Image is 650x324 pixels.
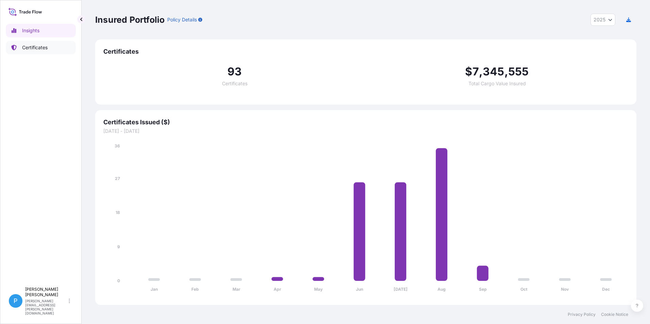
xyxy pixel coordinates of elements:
span: P [14,298,18,304]
span: [DATE] - [DATE] [103,128,628,134]
a: Privacy Policy [568,312,596,317]
p: [PERSON_NAME] [PERSON_NAME] [25,287,67,298]
button: Year Selector [591,14,615,26]
a: Certificates [6,41,76,54]
tspan: Apr [274,287,281,292]
tspan: Aug [438,287,446,292]
span: 555 [508,66,529,77]
tspan: 27 [115,176,120,181]
span: 7 [473,66,479,77]
tspan: Oct [520,287,528,292]
span: Certificates [103,48,628,56]
span: , [479,66,483,77]
span: $ [465,66,472,77]
tspan: Jun [356,287,363,292]
p: [PERSON_NAME][EMAIL_ADDRESS][PERSON_NAME][DOMAIN_NAME] [25,299,67,315]
span: Certificates Issued ($) [103,118,628,126]
a: Cookie Notice [601,312,628,317]
span: 93 [227,66,242,77]
span: 345 [483,66,504,77]
span: 2025 [594,16,605,23]
tspan: Dec [602,287,610,292]
tspan: 36 [115,143,120,148]
p: Insured Portfolio [95,14,165,25]
tspan: Mar [233,287,240,292]
span: Total Cargo Value Insured [468,81,526,86]
span: , [504,66,508,77]
tspan: Feb [191,287,199,292]
a: Insights [6,24,76,37]
span: Certificates [222,81,247,86]
tspan: Nov [561,287,569,292]
tspan: 0 [117,278,120,283]
p: Policy Details [167,16,197,23]
tspan: Sep [479,287,487,292]
tspan: [DATE] [394,287,408,292]
p: Certificates [22,44,48,51]
tspan: May [314,287,323,292]
p: Insights [22,27,39,34]
tspan: Jan [151,287,158,292]
tspan: 18 [116,210,120,215]
tspan: 9 [117,244,120,249]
